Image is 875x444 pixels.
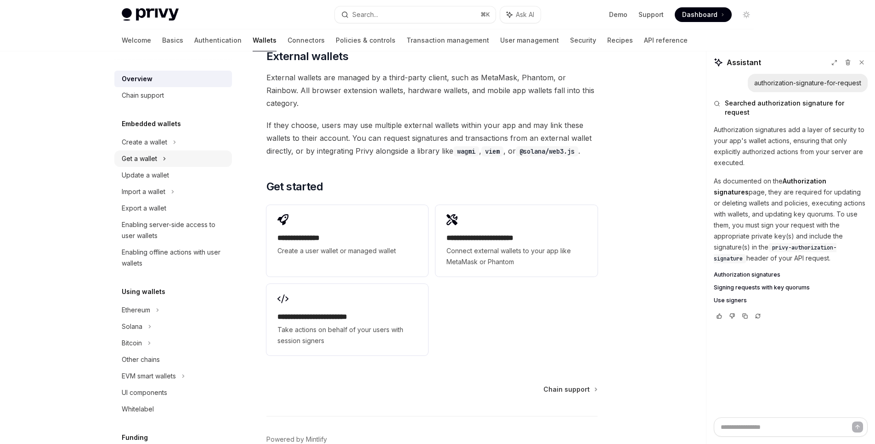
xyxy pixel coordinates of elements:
[714,284,868,291] a: Signing requests with key quorums
[727,57,761,68] span: Assistant
[500,6,541,23] button: Ask AI
[122,137,167,148] div: Create a wallet
[122,432,148,443] h5: Funding
[481,146,503,156] code: viem
[122,90,164,101] div: Chain support
[114,216,232,244] a: Enabling server-side access to user wallets
[336,29,395,51] a: Policies & controls
[739,7,754,22] button: Toggle dark mode
[122,29,151,51] a: Welcome
[122,153,157,164] div: Get a wallet
[122,354,160,365] div: Other chains
[714,284,810,291] span: Signing requests with key quorums
[714,124,868,168] p: Authorization signatures add a layer of security to your app's wallet actions, ensuring that only...
[682,10,717,19] span: Dashboard
[500,29,559,51] a: User management
[714,176,868,264] p: As documented on the page, they are required for updating or deleting wallets and policies, execu...
[114,71,232,87] a: Overview
[714,297,868,304] a: Use signers
[122,203,166,214] div: Export a wallet
[335,6,496,23] button: Search...⌘K
[114,351,232,368] a: Other chains
[122,404,154,415] div: Whitelabel
[288,29,325,51] a: Connectors
[266,179,323,194] span: Get started
[852,422,863,433] button: Send message
[114,384,232,401] a: UI components
[266,49,348,64] span: External wallets
[453,146,479,156] code: wagmi
[266,435,327,444] a: Powered by Mintlify
[644,29,688,51] a: API reference
[446,245,586,267] span: Connect external wallets to your app like MetaMask or Phantom
[162,29,183,51] a: Basics
[114,401,232,417] a: Whitelabel
[122,387,167,398] div: UI components
[754,78,861,88] div: authorization-signature-for-request
[122,170,169,181] div: Update a wallet
[253,29,277,51] a: Wallets
[714,177,826,196] strong: Authorization signatures
[277,324,417,346] span: Take actions on behalf of your users with session signers
[714,271,780,278] span: Authorization signatures
[122,118,181,129] h5: Embedded wallets
[714,271,868,278] a: Authorization signatures
[122,286,165,297] h5: Using wallets
[543,385,590,394] span: Chain support
[266,71,598,110] span: External wallets are managed by a third-party client, such as MetaMask, Phantom, or Rainbow. All ...
[114,87,232,104] a: Chain support
[114,200,232,216] a: Export a wallet
[406,29,489,51] a: Transaction management
[516,10,534,19] span: Ask AI
[543,385,597,394] a: Chain support
[609,10,627,19] a: Demo
[607,29,633,51] a: Recipes
[516,146,578,156] code: @solana/web3.js
[570,29,596,51] a: Security
[352,9,378,20] div: Search...
[122,247,226,269] div: Enabling offline actions with user wallets
[277,245,417,256] span: Create a user wallet or managed wallet
[122,186,165,197] div: Import a wallet
[122,305,150,316] div: Ethereum
[266,119,598,157] span: If they choose, users may use multiple external wallets within your app and may link these wallet...
[714,297,747,304] span: Use signers
[638,10,664,19] a: Support
[122,338,142,349] div: Bitcoin
[122,73,152,84] div: Overview
[714,244,836,262] span: privy-authorization-signature
[714,99,868,117] button: Searched authorization signature for request
[122,371,176,382] div: EVM smart wallets
[122,219,226,241] div: Enabling server-side access to user wallets
[194,29,242,51] a: Authentication
[122,321,142,332] div: Solana
[675,7,732,22] a: Dashboard
[480,11,490,18] span: ⌘ K
[114,167,232,183] a: Update a wallet
[725,99,868,117] span: Searched authorization signature for request
[114,244,232,272] a: Enabling offline actions with user wallets
[122,8,179,21] img: light logo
